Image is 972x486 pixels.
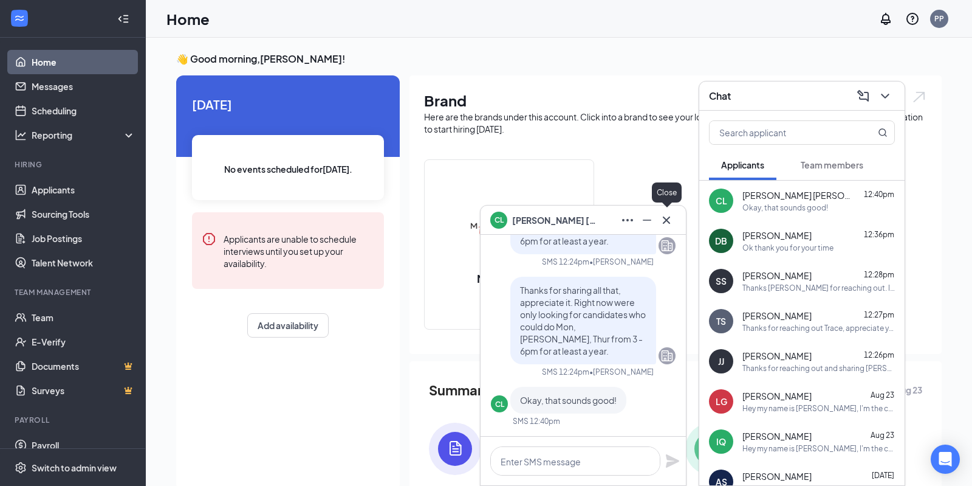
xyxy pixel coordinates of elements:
h3: Chat [709,89,731,103]
div: Open Intercom Messenger [931,445,960,474]
svg: QuestionInfo [905,12,920,26]
span: Okay, that sounds good! [520,395,617,406]
svg: Ellipses [620,213,635,227]
svg: Cross [659,213,674,227]
h1: Home [166,9,210,29]
span: 12:28pm [864,270,894,279]
button: Minimize [637,210,657,230]
span: 12:26pm [864,350,894,359]
a: Sourcing Tools [32,202,135,226]
div: PP [934,13,944,24]
svg: MagnifyingGlass [878,128,888,137]
img: open.6027fd2a22e1237b5b06.svg [911,90,927,104]
svg: Notifications [878,12,893,26]
div: Thanks [PERSON_NAME] for reaching out. I don't think this would be a fit right now, the availabil... [742,283,895,293]
span: Summary of last week [429,380,570,401]
span: [PERSON_NAME] [PERSON_NAME] [742,189,852,201]
svg: Plane [665,454,680,468]
button: Ellipses [618,210,637,230]
div: Hey my name is [PERSON_NAME], I'm the center director for the Merced Mathnasium. Can you tell me ... [742,403,895,414]
div: Hey my name is [PERSON_NAME], I'm the center director for the Merced Mathnasium. Can you tell me ... [742,443,895,454]
div: SMS 12:24pm [542,367,589,377]
span: [PERSON_NAME] [742,310,812,322]
span: • [PERSON_NAME] [589,367,654,377]
a: Messages [32,74,135,99]
div: SMS 12:24pm [542,257,589,267]
svg: Minimize [640,213,654,227]
div: Hiring [15,159,133,170]
div: CL [495,399,504,409]
span: [PERSON_NAME] [742,470,812,482]
div: Team Management [15,287,133,297]
button: ComposeMessage [854,86,873,106]
h3: 👋 Good morning, [PERSON_NAME] ! [176,52,942,66]
div: Close [652,182,682,203]
span: [PERSON_NAME] [742,350,812,362]
div: Switch to admin view [32,462,117,474]
svg: ComposeMessage [856,89,871,103]
div: Reporting [32,129,136,141]
span: [DATE] [872,471,894,480]
a: Scheduling [32,99,135,123]
span: [PERSON_NAME] [742,390,812,402]
span: [DATE] [192,95,384,114]
h1: Brand [424,90,927,111]
a: Talent Network [32,251,135,275]
span: Thanks for sharing all that, appreciate it. Right now were only looking for candidates who could ... [520,285,646,356]
span: [PERSON_NAME] [742,229,812,241]
div: SS [716,275,727,287]
h2: Mathnasium [465,271,554,286]
div: DB [715,235,727,247]
a: Payroll [32,433,135,457]
span: [PERSON_NAME] [742,430,812,442]
span: Aug 23 [871,391,894,400]
div: JJ [718,355,724,367]
a: Team [32,305,135,330]
button: Add availability [247,313,329,338]
img: icon [429,423,481,475]
button: Cross [657,210,676,230]
svg: Settings [15,462,27,474]
span: 12:36pm [864,230,894,239]
a: Job Postings [32,226,135,251]
div: Payroll [15,415,133,425]
div: Okay, that sounds good! [742,203,828,213]
div: Thanks for reaching out and sharing [PERSON_NAME]. Unfortunately we need someone who can do Mon, ... [742,363,895,373]
span: 12:40pm [864,190,894,199]
span: 12:27pm [864,310,894,319]
span: • [PERSON_NAME] [589,257,654,267]
a: DocumentsCrown [32,354,135,378]
svg: Error [202,232,216,246]
svg: Company [660,238,674,253]
div: LG [716,395,727,408]
div: SMS 12:40pm [513,416,560,426]
a: Home [32,50,135,74]
span: [PERSON_NAME] [742,269,812,282]
span: No events scheduled for [DATE] . [224,162,352,176]
div: IQ [716,436,726,448]
svg: Analysis [15,129,27,141]
div: TS [716,315,726,327]
span: Aug 23 [871,431,894,440]
a: Applicants [32,178,135,202]
a: SurveysCrown [32,378,135,403]
svg: WorkstreamLogo [13,12,26,24]
span: [PERSON_NAME] [PERSON_NAME] [512,213,597,227]
div: Here are the brands under this account. Click into a brand to see your locations, managers, job p... [424,111,927,135]
span: Applicants [721,159,764,170]
div: Ok thank you for your time [742,243,833,253]
svg: Collapse [117,13,129,25]
div: Thanks for reaching out Trace, appreciate you. I'm not sure this would be a fit as the schedules ... [742,323,895,333]
img: Mathnasium [470,188,548,266]
a: E-Verify [32,330,135,354]
div: CL [716,195,727,207]
svg: Company [660,349,674,363]
svg: ChevronDown [878,89,892,103]
button: ChevronDown [875,86,895,106]
div: Applicants are unable to schedule interviews until you set up your availability. [224,232,374,269]
input: Search applicant [710,121,854,144]
span: Team members [801,159,863,170]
